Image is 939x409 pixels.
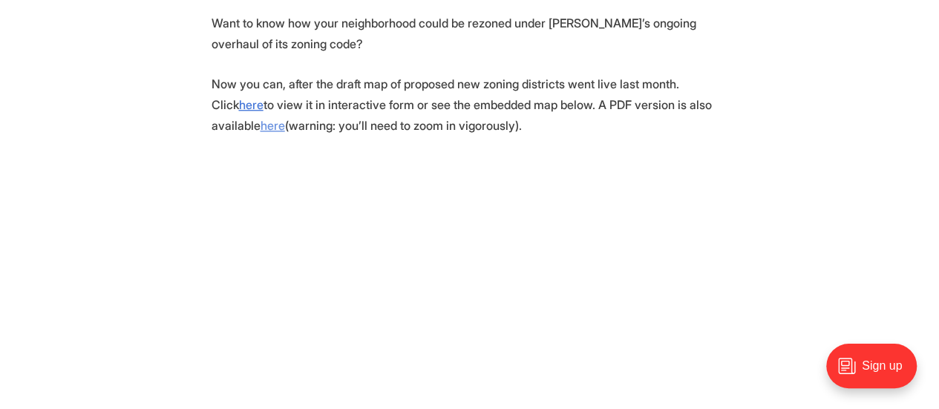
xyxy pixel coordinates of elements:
p: Now you can, after the draft map of proposed new zoning districts went live last month. Click to ... [212,73,728,136]
iframe: portal-trigger [814,336,939,409]
a: here [261,118,285,133]
a: here [239,97,264,112]
p: Want to know how your neighborhood could be rezoned under [PERSON_NAME]’s ongoing overhaul of its... [212,13,728,54]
